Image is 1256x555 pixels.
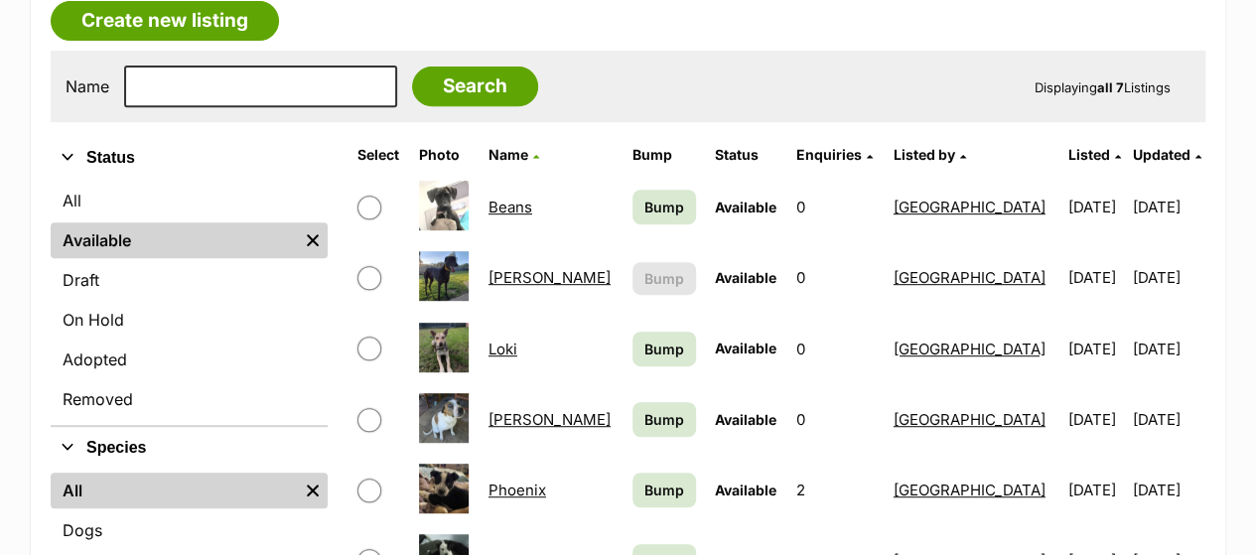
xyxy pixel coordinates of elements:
[632,190,696,224] a: Bump
[51,435,328,461] button: Species
[1133,146,1190,163] span: Updated
[632,262,696,295] button: Bump
[894,146,955,163] span: Listed by
[1060,173,1131,241] td: [DATE]
[298,222,328,258] a: Remove filter
[894,198,1046,216] a: [GEOGRAPHIC_DATA]
[51,145,328,171] button: Status
[894,268,1046,287] a: [GEOGRAPHIC_DATA]
[51,302,328,338] a: On Hold
[488,340,517,358] a: Loki
[51,342,328,377] a: Adopted
[1035,79,1171,95] span: Displaying Listings
[51,512,328,548] a: Dogs
[894,481,1046,499] a: [GEOGRAPHIC_DATA]
[51,183,328,218] a: All
[488,268,611,287] a: [PERSON_NAME]
[51,381,328,417] a: Removed
[644,197,684,217] span: Bump
[51,179,328,425] div: Status
[1133,385,1203,454] td: [DATE]
[796,146,873,163] a: Enquiries
[788,456,884,524] td: 2
[1133,146,1201,163] a: Updated
[1060,456,1131,524] td: [DATE]
[1060,315,1131,383] td: [DATE]
[644,268,684,289] span: Bump
[788,385,884,454] td: 0
[644,409,684,430] span: Bump
[51,1,279,41] a: Create new listing
[714,482,775,498] span: Available
[1060,385,1131,454] td: [DATE]
[632,473,696,507] a: Bump
[1133,315,1203,383] td: [DATE]
[1133,243,1203,312] td: [DATE]
[714,269,775,286] span: Available
[714,340,775,356] span: Available
[51,262,328,298] a: Draft
[796,146,862,163] span: translation missing: en.admin.listings.index.attributes.enquiries
[894,410,1046,429] a: [GEOGRAPHIC_DATA]
[788,315,884,383] td: 0
[644,339,684,359] span: Bump
[488,481,546,499] a: Phoenix
[894,340,1046,358] a: [GEOGRAPHIC_DATA]
[1133,456,1203,524] td: [DATE]
[788,173,884,241] td: 0
[66,77,109,95] label: Name
[488,410,611,429] a: [PERSON_NAME]
[788,243,884,312] td: 0
[488,146,528,163] span: Name
[1060,243,1131,312] td: [DATE]
[714,199,775,215] span: Available
[706,139,785,171] th: Status
[298,473,328,508] a: Remove filter
[51,222,298,258] a: Available
[1068,146,1110,163] span: Listed
[411,139,479,171] th: Photo
[349,139,409,171] th: Select
[625,139,704,171] th: Bump
[714,411,775,428] span: Available
[51,473,298,508] a: All
[1133,173,1203,241] td: [DATE]
[894,146,966,163] a: Listed by
[644,480,684,500] span: Bump
[412,67,538,106] input: Search
[632,402,696,437] a: Bump
[1097,79,1124,95] strong: all 7
[488,198,532,216] a: Beans
[1068,146,1121,163] a: Listed
[488,146,539,163] a: Name
[632,332,696,366] a: Bump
